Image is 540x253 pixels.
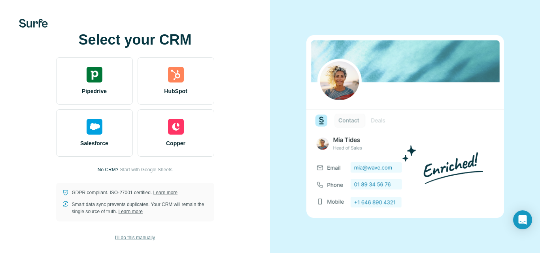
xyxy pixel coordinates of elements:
h1: Select your CRM [56,32,214,48]
img: copper's logo [168,119,184,135]
img: hubspot's logo [168,67,184,82]
span: Copper [166,139,185,147]
p: GDPR compliant. ISO-27001 certified. [72,189,177,196]
a: Learn more [153,190,177,195]
p: Smart data sync prevents duplicates. Your CRM will remain the single source of truth. [72,201,208,215]
a: Learn more [119,209,143,214]
span: Pipedrive [82,87,107,95]
span: Salesforce [80,139,108,147]
button: Start with Google Sheets [120,166,172,173]
img: salesforce's logo [87,119,102,135]
div: Open Intercom Messenger [513,210,532,229]
img: none image [306,35,504,218]
img: pipedrive's logo [87,67,102,82]
span: I’ll do this manually [115,234,155,241]
span: HubSpot [164,87,187,95]
button: I’ll do this manually [110,232,160,244]
p: No CRM? [98,166,119,173]
img: Surfe's logo [19,19,48,28]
